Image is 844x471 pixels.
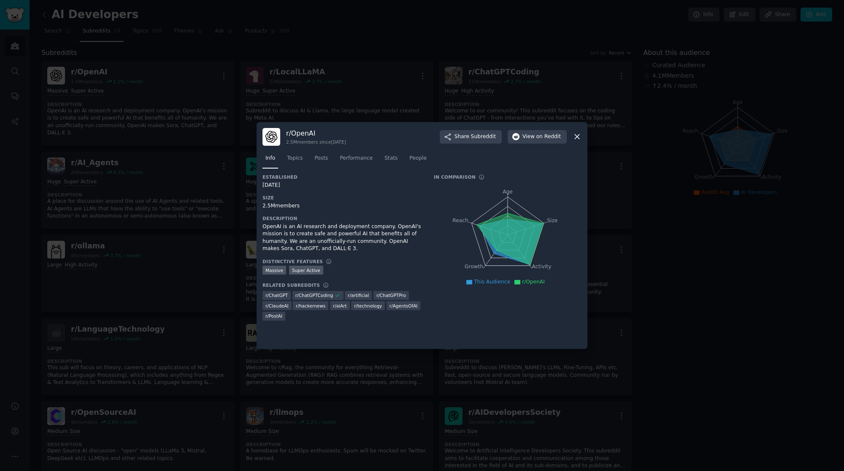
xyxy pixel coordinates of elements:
[314,155,328,162] span: Posts
[440,130,502,144] button: ShareSubreddit
[384,155,398,162] span: Stats
[522,279,545,285] span: r/OpenAI
[503,189,513,195] tspan: Age
[536,133,561,141] span: on Reddit
[262,223,422,253] div: OpenAI is an AI research and deployment company. OpenAI's mission is to create safe and powerful ...
[262,182,422,189] div: [DATE]
[454,133,496,141] span: Share
[434,174,476,180] h3: In Comparison
[465,264,483,270] tspan: Growth
[284,152,306,169] a: Topics
[262,202,422,210] div: 2.5M members
[337,152,376,169] a: Performance
[262,266,286,275] div: Massive
[452,217,468,223] tspan: Reach
[295,292,333,298] span: r/ ChatGPTCoding
[286,129,346,138] h3: r/ OpenAI
[262,128,280,146] img: OpenAI
[532,264,552,270] tspan: Activity
[333,303,347,309] span: r/ aiArt
[262,174,422,180] h3: Established
[265,155,275,162] span: Info
[287,155,303,162] span: Topics
[265,303,289,309] span: r/ ClaudeAI
[471,133,496,141] span: Subreddit
[390,303,418,309] span: r/ AgentsOfAI
[262,259,323,264] h3: Distinctive Features
[522,133,561,141] span: View
[289,266,323,275] div: Super Active
[547,217,557,223] tspan: Size
[474,279,510,285] span: This Audience
[311,152,331,169] a: Posts
[265,292,288,298] span: r/ ChatGPT
[409,155,427,162] span: People
[348,292,369,298] span: r/ artificial
[296,303,325,309] span: r/ hackernews
[262,152,278,169] a: Info
[376,292,406,298] span: r/ ChatGPTPro
[406,152,430,169] a: People
[262,195,422,201] h3: Size
[262,215,422,221] h3: Description
[354,303,382,309] span: r/ technology
[340,155,373,162] span: Performance
[262,282,320,288] h3: Related Subreddits
[286,139,346,145] div: 2.5M members since [DATE]
[381,152,400,169] a: Stats
[508,130,567,144] button: Viewon Reddit
[265,313,282,319] span: r/ PostAI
